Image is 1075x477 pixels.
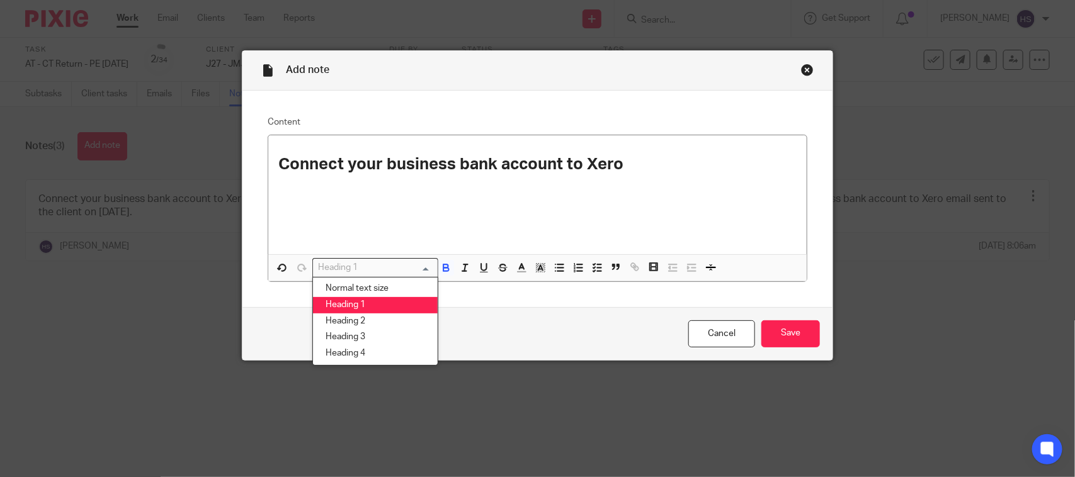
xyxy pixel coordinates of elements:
input: Search for option [314,261,431,274]
li: Normal text size [313,281,438,297]
li: Heading 2 [313,313,438,330]
div: Close this dialog window [801,64,814,76]
li: Heading 3 [313,329,438,345]
strong: Connect your business bank account to Xero [278,156,623,172]
input: Save [761,320,820,347]
li: Heading 1 [313,297,438,313]
label: Content [268,116,807,128]
div: Search for option [312,258,438,278]
li: Heading 4 [313,345,438,362]
a: Cancel [688,320,755,347]
span: Add note [286,65,329,75]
